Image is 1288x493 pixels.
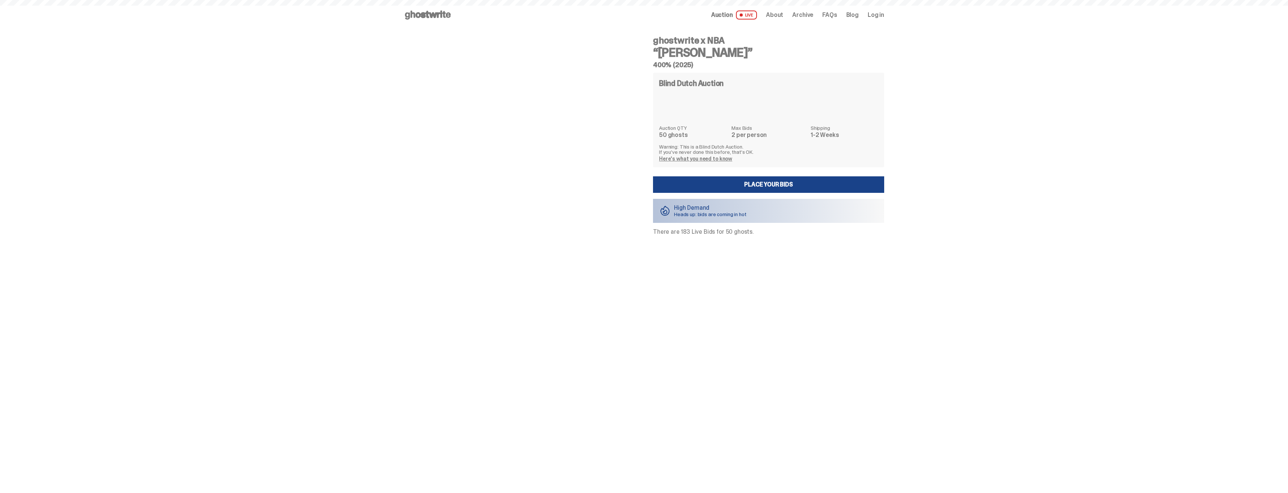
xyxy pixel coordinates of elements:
[731,125,806,131] dt: Max Bids
[736,11,757,20] span: LIVE
[653,176,884,193] a: Place your Bids
[674,212,746,217] p: Heads up: bids are coming in hot
[674,205,746,211] p: High Demand
[653,62,884,68] h5: 400% (2025)
[868,12,884,18] a: Log in
[711,11,757,20] a: Auction LIVE
[653,47,884,59] h3: “[PERSON_NAME]”
[792,12,813,18] a: Archive
[822,12,837,18] a: FAQs
[711,12,733,18] span: Auction
[659,144,878,155] p: Warning: This is a Blind Dutch Auction. If you’ve never done this before, that’s OK.
[811,132,878,138] dd: 1-2 Weeks
[653,229,884,235] p: There are 183 Live Bids for 50 ghosts.
[659,132,727,138] dd: 50 ghosts
[846,12,859,18] a: Blog
[659,125,727,131] dt: Auction QTY
[731,132,806,138] dd: 2 per person
[811,125,878,131] dt: Shipping
[659,155,732,162] a: Here's what you need to know
[766,12,783,18] a: About
[659,80,724,87] h4: Blind Dutch Auction
[653,36,884,45] h4: ghostwrite x NBA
